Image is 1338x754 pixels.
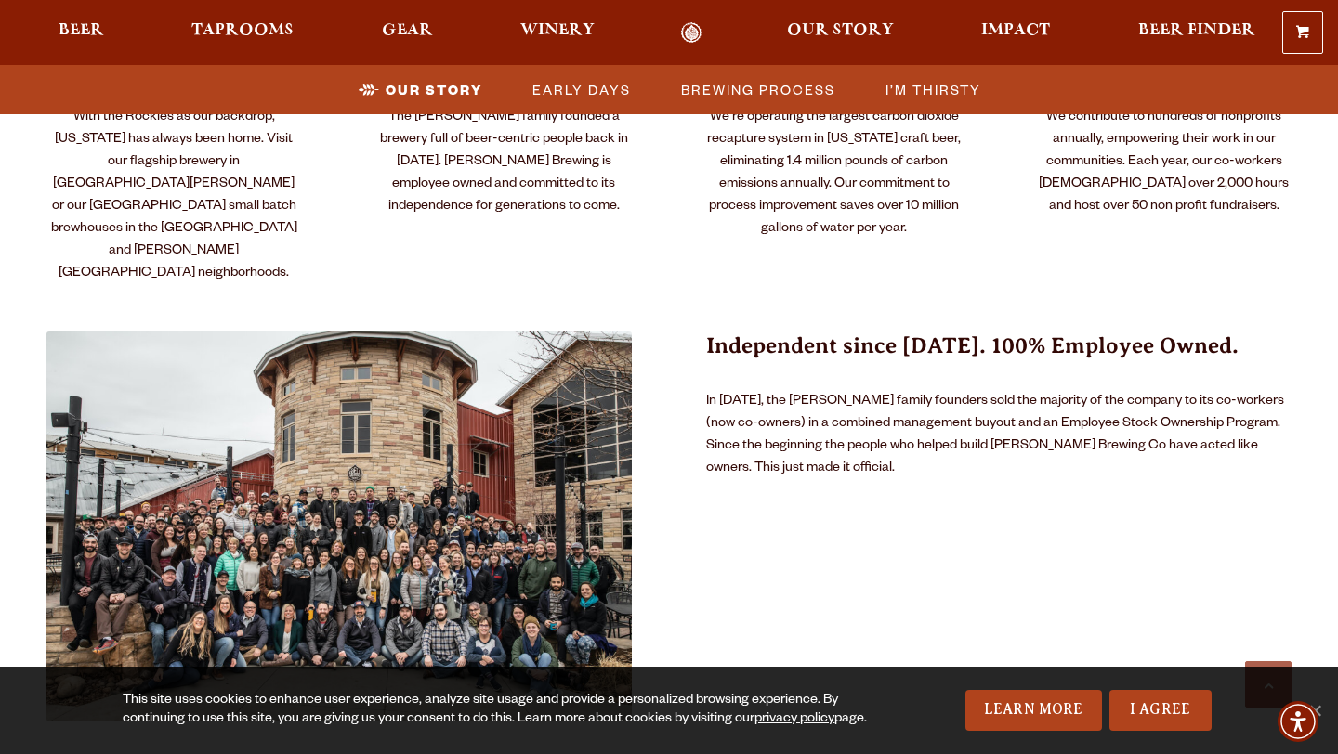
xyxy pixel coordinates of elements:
[508,22,607,44] a: Winery
[681,76,835,103] span: Brewing Process
[532,76,631,103] span: Early Days
[969,22,1062,44] a: Impact
[59,23,104,38] span: Beer
[348,76,492,103] a: Our Story
[1278,701,1318,742] div: Accessibility Menu
[1109,690,1212,731] a: I Agree
[775,22,906,44] a: Our Story
[706,391,1292,480] p: In [DATE], the [PERSON_NAME] family founders sold the majority of the company to its co-workers (...
[874,76,990,103] a: I’m Thirsty
[706,107,962,240] p: We’re operating the largest carbon dioxide recapture system in [US_STATE] craft beer, eliminating...
[787,23,894,38] span: Our Story
[46,22,116,44] a: Beer
[46,331,632,721] img: 2020FamPhoto
[386,76,482,103] span: Our Story
[376,107,632,218] p: The [PERSON_NAME] family founded a brewery full of beer-centric people back in [DATE]. [PERSON_NA...
[521,76,640,103] a: Early Days
[382,23,433,38] span: Gear
[1036,107,1292,218] p: We contribute to hundreds of nonprofits annually, empowering their work in our communities. Each ...
[370,22,445,44] a: Gear
[123,692,870,729] div: This site uses cookies to enhance user experience, analyze site usage and provide a personalized ...
[706,331,1292,383] h3: Independent since [DATE]. 100% Employee Owned.
[1126,22,1267,44] a: Beer Finder
[520,23,595,38] span: Winery
[885,76,981,103] span: I’m Thirsty
[191,23,294,38] span: Taprooms
[1138,23,1255,38] span: Beer Finder
[965,690,1102,731] a: Learn More
[46,107,302,285] p: With the Rockies as our backdrop, [US_STATE] has always been home. Visit our flagship brewery in ...
[754,712,834,727] a: privacy policy
[1245,661,1292,708] a: Scroll to top
[657,22,727,44] a: Odell Home
[179,22,306,44] a: Taprooms
[670,76,845,103] a: Brewing Process
[981,23,1050,38] span: Impact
